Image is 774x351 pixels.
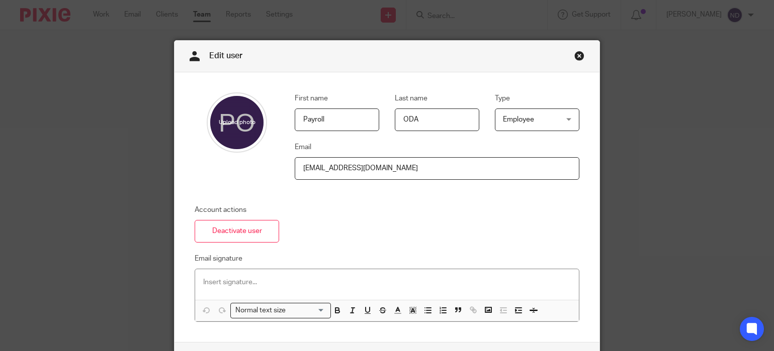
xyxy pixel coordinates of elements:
span: Edit user [209,52,242,60]
label: Last name [395,93,427,103]
label: Type [495,93,510,103]
a: Close this dialog window [574,51,584,64]
span: Employee [503,116,534,123]
input: Search for option [289,305,325,316]
p: Account actions [195,205,279,215]
label: Email [295,142,311,152]
label: Email signature [195,254,242,264]
div: Search for option [230,303,331,318]
a: Deactivate user [195,220,279,243]
label: First name [295,93,328,103]
span: Normal text size [233,305,288,316]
